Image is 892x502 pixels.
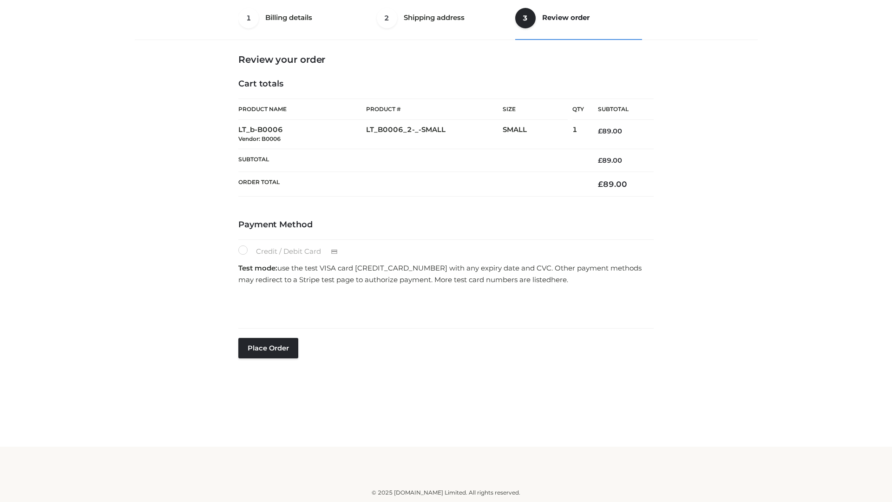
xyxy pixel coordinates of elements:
bdi: 89.00 [598,156,622,165]
span: £ [598,127,602,135]
th: Qty [572,99,584,120]
td: LT_b-B0006 [238,120,366,149]
img: Credit / Debit Card [326,246,343,258]
h4: Payment Method [238,220,654,230]
div: © 2025 [DOMAIN_NAME] Limited. All rights reserved. [138,488,754,497]
bdi: 89.00 [598,179,627,189]
th: Subtotal [238,149,584,172]
span: £ [598,156,602,165]
bdi: 89.00 [598,127,622,135]
td: 1 [572,120,584,149]
th: Order Total [238,172,584,197]
td: LT_B0006_2-_-SMALL [366,120,503,149]
p: use the test VISA card [CREDIT_CARD_NUMBER] with any expiry date and CVC. Other payment methods m... [238,262,654,286]
a: here [551,275,567,284]
button: Place order [238,338,298,358]
th: Subtotal [584,99,654,120]
strong: Test mode: [238,264,277,272]
label: Credit / Debit Card [238,245,348,258]
th: Size [503,99,568,120]
th: Product Name [238,99,366,120]
h3: Review your order [238,54,654,65]
small: Vendor: B0006 [238,135,281,142]
th: Product # [366,99,503,120]
span: £ [598,179,603,189]
iframe: Secure payment input frame [236,289,652,323]
h4: Cart totals [238,79,654,89]
td: SMALL [503,120,572,149]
